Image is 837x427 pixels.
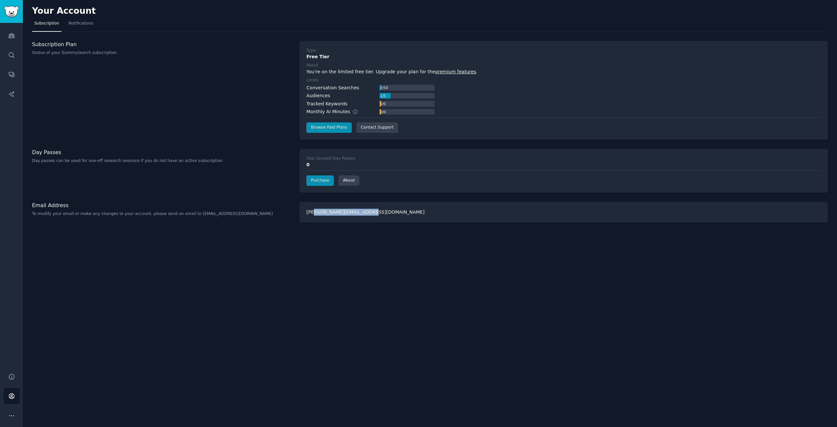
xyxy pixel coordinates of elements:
div: [PERSON_NAME][EMAIL_ADDRESS][DOMAIN_NAME] [299,202,828,222]
p: Day passes can be used for one-off research sessions if you do not have an active subscription [32,158,293,164]
div: Conversation Searches [306,84,359,91]
div: 0 / 50 [380,85,388,91]
a: Purchase [306,175,334,186]
div: Your Unused Day Passes [306,156,355,162]
div: Tracked Keywords [306,100,347,107]
div: Monthly AI Minutes [306,108,365,115]
div: 1 / 5 [380,93,386,99]
a: Contact Support [356,122,398,133]
a: Browse Paid Plans [306,122,351,133]
div: You're on the limited free tier. Upgrade your plan for the . [306,68,821,75]
span: Subscription [34,21,59,27]
a: premium features [435,69,476,74]
p: Status of your GummySearch subscription [32,50,293,56]
h3: Email Address [32,202,293,209]
div: Type [306,48,316,54]
span: Notifications [68,21,94,27]
div: Audiences [306,92,330,99]
div: Free Tier [306,53,821,60]
h3: Subscription Plan [32,41,293,48]
div: About [306,62,318,68]
h3: Day Passes [32,149,293,156]
p: To modify your email or make any changes to your account, please send an email to [EMAIL_ADDRESS]... [32,211,293,217]
a: Notifications [66,18,96,32]
h2: Your Account [32,6,96,16]
img: GummySearch logo [4,6,19,17]
div: 0 / 0 [380,109,386,115]
a: About [338,175,359,186]
div: Limits [306,78,318,83]
a: Subscription [32,18,61,32]
div: 0 / 0 [380,101,386,107]
div: 0 [306,161,821,168]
